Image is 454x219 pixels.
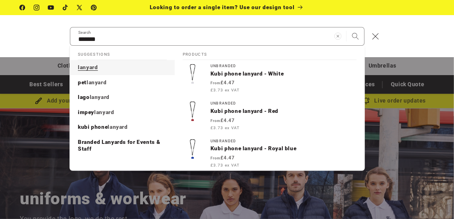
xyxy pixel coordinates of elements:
mark: lanyard [78,64,98,70]
img: Kubi phone lanyard [183,139,203,159]
span: impey [78,109,94,115]
strong: £4.47 [211,118,235,123]
button: Search [347,27,364,45]
div: Unbranded [211,139,357,143]
a: lago lanyard [70,90,175,105]
a: lanyard [70,60,175,75]
span: £3.73 ex VAT [211,162,240,168]
p: Kubi phone lanyard - Royal blue [211,145,357,152]
span: kubi phone [78,124,108,130]
p: pet lanyard [78,79,106,86]
span: £3.73 ex VAT [211,125,240,131]
a: kubi phone lanyard [70,120,175,135]
mark: lanyard [87,79,106,85]
button: Close [367,27,384,45]
span: From [211,119,220,123]
a: impey lanyard [70,105,175,120]
mark: lanyard [94,109,114,115]
span: £3.73 ex VAT [211,87,240,93]
p: Kubi phone lanyard - White [211,70,357,78]
span: lago [78,94,90,100]
a: pet lanyard [70,75,175,90]
span: From [211,81,220,85]
a: UnbrandedKubi phone lanyard - Royal blue From£4.47 £3.73 ex VAT [175,135,365,172]
mark: lanyard [108,124,128,130]
h2: Suggestions [78,46,167,60]
img: Kubi phone lanyard [183,101,203,121]
a: UnbrandedKubi phone lanyard - Red From£4.47 £3.73 ex VAT [175,97,365,135]
strong: £4.47 [211,80,235,85]
span: From [211,156,220,160]
p: Branded Lanyards for Events & Staff [78,139,167,153]
iframe: Chat Widget [321,133,454,219]
mark: lanyard [90,94,110,100]
span: pet [78,79,87,85]
strong: £4.47 [211,155,235,161]
p: kubi phone lanyard [78,124,128,131]
a: Branded Lanyards for Events & Staff [70,135,175,157]
span: Looking to order a single item? Use our design tool [150,4,295,10]
p: lanyard [78,64,98,71]
div: Unbranded [211,101,357,106]
a: UnbrandedKubi phone lanyard - White From£4.47 £3.73 ex VAT [175,60,365,97]
button: Clear search term [329,27,347,45]
img: Kubi phone lanyard [183,64,203,84]
p: Kubi phone lanyard - Red [211,108,357,115]
p: impey lanyard [78,109,114,116]
h2: Products [183,46,357,60]
p: lago lanyard [78,94,110,101]
div: Unbranded [211,64,357,68]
